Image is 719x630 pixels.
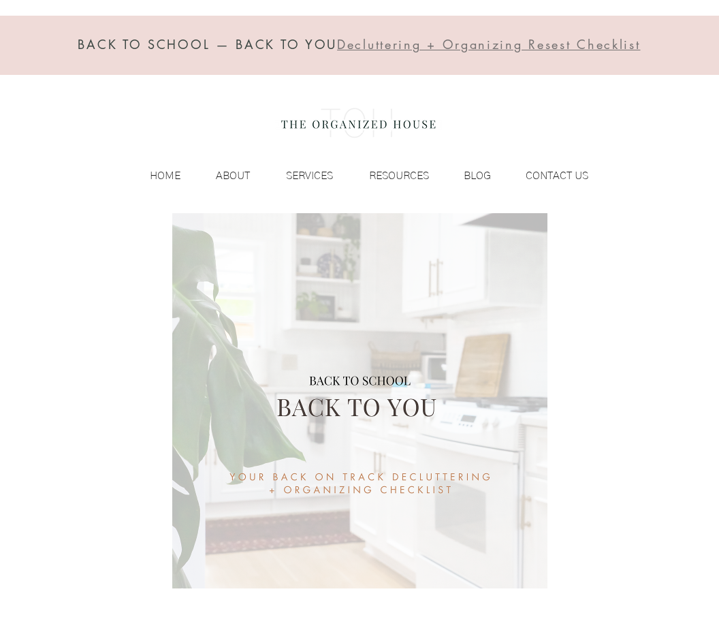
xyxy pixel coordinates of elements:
[26,213,693,588] img: Back to School BACK TO YOU
[337,40,640,52] a: Decluttering + Organizing Resest Checklist
[337,36,640,52] span: Decluttering + Organizing Resest Checklist
[279,166,340,186] p: SERVICES
[143,166,187,186] p: HOME
[78,36,337,52] span: BACK TO SCHOOL — BACK TO YOU
[340,166,436,186] a: RESOURCES
[209,166,257,186] p: ABOUT
[498,166,595,186] a: CONTACT US
[457,166,498,186] p: BLOG
[122,166,187,186] a: HOME
[362,166,436,186] p: RESOURCES
[257,166,340,186] a: SERVICES
[187,166,257,186] a: ABOUT
[436,166,498,186] a: BLOG
[275,96,442,151] img: the organized house
[519,166,595,186] p: CONTACT US
[122,166,595,186] nav: Site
